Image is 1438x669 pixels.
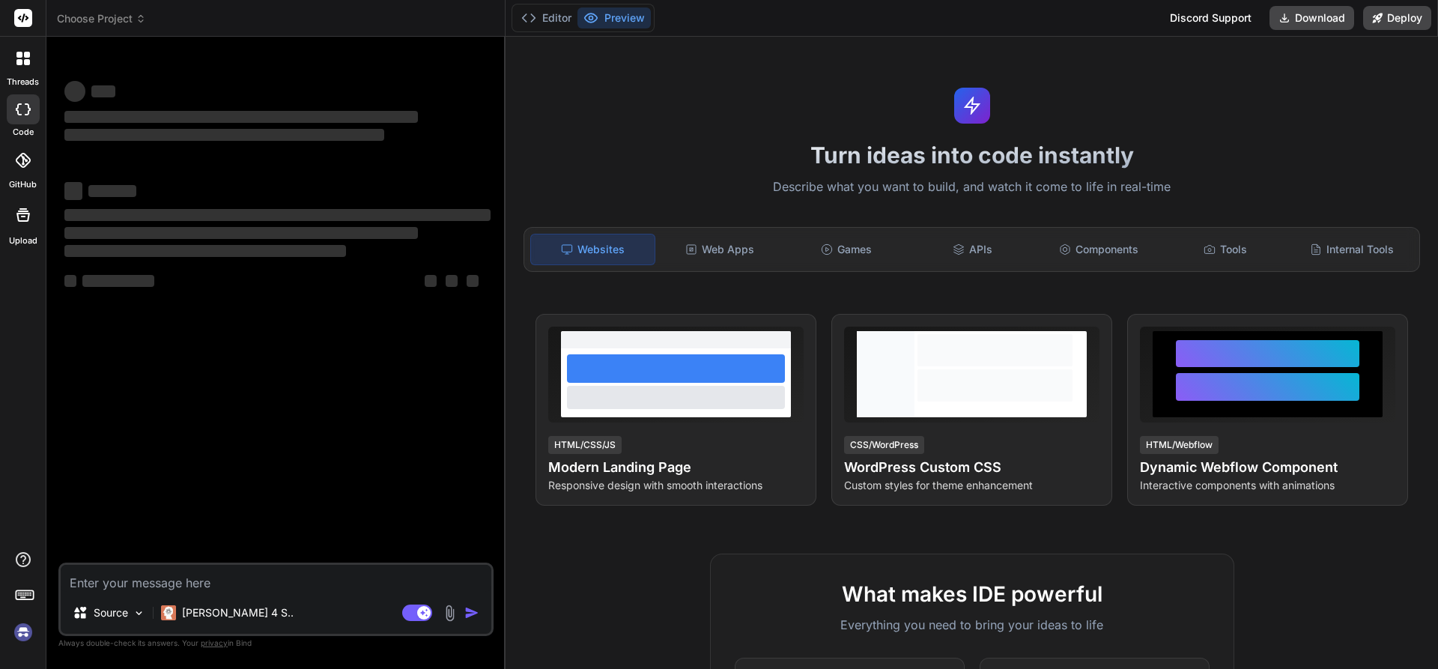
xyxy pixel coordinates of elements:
[446,275,458,287] span: ‌
[94,605,128,620] p: Source
[1290,234,1413,265] div: Internal Tools
[515,7,577,28] button: Editor
[133,607,145,620] img: Pick Models
[548,436,622,454] div: HTML/CSS/JS
[1161,6,1260,30] div: Discord Support
[844,436,924,454] div: CSS/WordPress
[82,275,154,287] span: ‌
[9,234,37,247] label: Upload
[64,245,346,257] span: ‌
[58,636,494,650] p: Always double-check its answers. Your in Bind
[911,234,1034,265] div: APIs
[548,478,804,493] p: Responsive design with smooth interactions
[1140,457,1395,478] h4: Dynamic Webflow Component
[1140,478,1395,493] p: Interactive components with animations
[785,234,908,265] div: Games
[1363,6,1431,30] button: Deploy
[530,234,655,265] div: Websites
[182,605,294,620] p: [PERSON_NAME] 4 S..
[735,578,1210,610] h2: What makes IDE powerful
[658,234,782,265] div: Web Apps
[57,11,146,26] span: Choose Project
[64,275,76,287] span: ‌
[441,605,458,622] img: attachment
[515,178,1429,197] p: Describe what you want to build, and watch it come to life in real-time
[64,81,85,102] span: ‌
[64,182,82,200] span: ‌
[64,227,418,239] span: ‌
[515,142,1429,169] h1: Turn ideas into code instantly
[1164,234,1287,265] div: Tools
[467,275,479,287] span: ‌
[548,457,804,478] h4: Modern Landing Page
[9,178,37,191] label: GitHub
[1269,6,1354,30] button: Download
[1037,234,1161,265] div: Components
[577,7,651,28] button: Preview
[425,275,437,287] span: ‌
[201,638,228,647] span: privacy
[13,126,34,139] label: code
[64,129,384,141] span: ‌
[161,605,176,620] img: Claude 4 Sonnet
[464,605,479,620] img: icon
[844,478,1099,493] p: Custom styles for theme enhancement
[64,111,418,123] span: ‌
[88,185,136,197] span: ‌
[735,616,1210,634] p: Everything you need to bring your ideas to life
[10,620,36,645] img: signin
[844,457,1099,478] h4: WordPress Custom CSS
[1140,436,1219,454] div: HTML/Webflow
[91,85,115,97] span: ‌
[7,76,39,88] label: threads
[64,209,491,221] span: ‌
